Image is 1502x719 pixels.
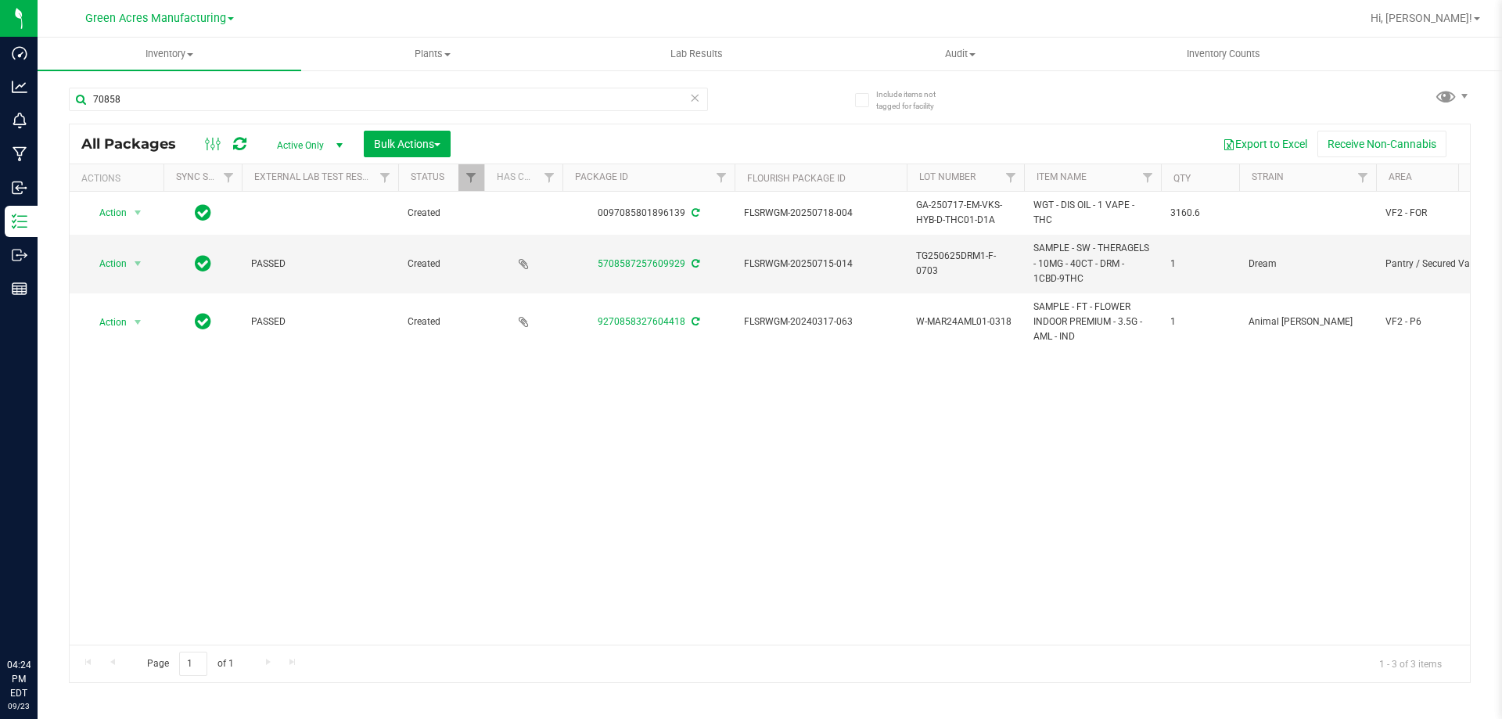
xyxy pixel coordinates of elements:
a: Flourish Package ID [747,173,846,184]
span: All Packages [81,135,192,153]
a: External Lab Test Result [254,171,377,182]
a: Strain [1252,171,1284,182]
th: Has COA [484,164,562,192]
button: Export to Excel [1213,131,1317,157]
button: Bulk Actions [364,131,451,157]
span: Audit [829,47,1091,61]
span: GA-250717-EM-VKS-HYB-D-THC01-D1A [916,198,1015,228]
span: 1 [1170,257,1230,271]
a: Status [411,171,444,182]
a: Inventory [38,38,301,70]
span: SAMPLE - FT - FLOWER INDOOR PREMIUM - 3.5G - AML - IND [1033,300,1152,345]
div: 0097085801896139 [560,206,737,221]
span: Sync from Compliance System [689,207,699,218]
span: Created [408,315,475,329]
a: 5708587257609929 [598,258,685,269]
span: Bulk Actions [374,138,440,150]
a: Item Name [1037,171,1087,182]
span: Dream [1249,257,1367,271]
span: Inventory Counts [1166,47,1281,61]
span: Created [408,206,475,221]
a: Filter [458,164,484,191]
span: SAMPLE - SW - THERAGELS - 10MG - 40CT - DRM - 1CBD-9THC [1033,241,1152,286]
span: 1 - 3 of 3 items [1367,652,1454,675]
span: Include items not tagged for facility [876,88,954,112]
inline-svg: Inbound [12,180,27,196]
span: Action [85,202,128,224]
inline-svg: Manufacturing [12,146,27,162]
span: Plants [302,47,564,61]
a: Filter [998,164,1024,191]
span: Sync from Compliance System [689,258,699,269]
a: Package ID [575,171,628,182]
span: FLSRWGM-20250718-004 [744,206,897,221]
a: Audit [828,38,1092,70]
a: Filter [372,164,398,191]
inline-svg: Inventory [12,214,27,229]
span: Clear [689,88,700,108]
iframe: Resource center [16,594,63,641]
a: Filter [1350,164,1376,191]
span: Created [408,257,475,271]
inline-svg: Dashboard [12,45,27,61]
span: In Sync [195,311,211,333]
span: Pantry / Secured Vault [1385,257,1484,271]
input: 1 [179,652,207,676]
span: TG250625DRM1-F-0703 [916,249,1015,279]
inline-svg: Monitoring [12,113,27,128]
div: Actions [81,173,157,184]
span: Sync from Compliance System [689,316,699,327]
span: PASSED [251,315,389,329]
span: In Sync [195,253,211,275]
inline-svg: Analytics [12,79,27,95]
a: Plants [301,38,565,70]
a: Filter [709,164,735,191]
span: 3160.6 [1170,206,1230,221]
span: PASSED [251,257,389,271]
inline-svg: Outbound [12,247,27,263]
span: Page of 1 [134,652,246,676]
a: Filter [537,164,562,191]
inline-svg: Reports [12,281,27,297]
p: 09/23 [7,700,31,712]
span: 1 [1170,315,1230,329]
span: VF2 - FOR [1385,206,1484,221]
a: Filter [1135,164,1161,191]
span: W-MAR24AML01-0318 [916,315,1015,329]
p: 04:24 PM EDT [7,658,31,700]
span: WGT - DIS OIL - 1 VAPE - THC [1033,198,1152,228]
span: select [128,253,148,275]
span: Lab Results [649,47,744,61]
span: Action [85,311,128,333]
span: VF2 - P6 [1385,315,1484,329]
a: Qty [1173,173,1191,184]
a: Lot Number [919,171,976,182]
a: Sync Status [176,171,236,182]
a: Filter [216,164,242,191]
span: Action [85,253,128,275]
a: 9270858327604418 [598,316,685,327]
a: Lab Results [565,38,828,70]
span: Animal [PERSON_NAME] [1249,315,1367,329]
input: Search Package ID, Item Name, SKU, Lot or Part Number... [69,88,708,111]
span: FLSRWGM-20240317-063 [744,315,897,329]
a: Area [1389,171,1412,182]
a: Inventory Counts [1092,38,1356,70]
span: In Sync [195,202,211,224]
span: FLSRWGM-20250715-014 [744,257,897,271]
span: Hi, [PERSON_NAME]! [1371,12,1472,24]
span: Inventory [38,47,301,61]
span: Green Acres Manufacturing [85,12,226,25]
span: select [128,202,148,224]
button: Receive Non-Cannabis [1317,131,1446,157]
span: select [128,311,148,333]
